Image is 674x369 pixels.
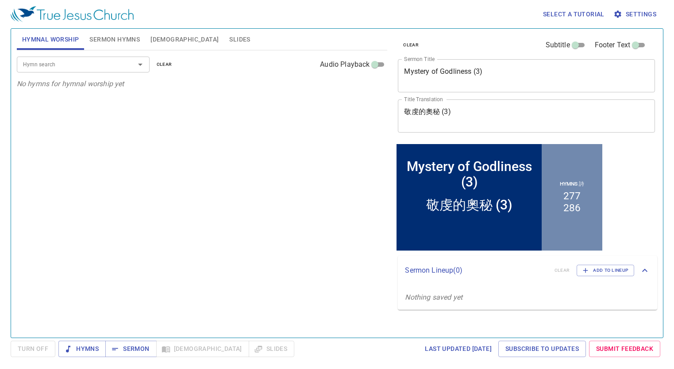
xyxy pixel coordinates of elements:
a: Last updated [DATE] [421,341,495,357]
span: Slides [229,34,250,45]
span: [DEMOGRAPHIC_DATA] [150,34,219,45]
p: Sermon Lineup ( 0 ) [405,265,547,276]
button: Select a tutorial [539,6,608,23]
i: Nothing saved yet [405,293,462,301]
button: Open [134,58,146,71]
button: Sermon [105,341,156,357]
span: clear [157,61,172,68]
a: Subscribe to Updates [498,341,586,357]
span: Sermon [112,343,149,354]
span: Hymnal Worship [22,34,79,45]
button: Add to Lineup [577,265,634,276]
span: Add to Lineup [582,266,628,274]
span: clear [403,41,419,49]
button: clear [151,59,177,70]
button: clear [398,40,424,50]
div: Sermon Lineup(0)clearAdd to Lineup [398,256,657,285]
span: Footer Text [595,40,631,50]
button: Hymns [58,341,106,357]
i: No hymns for hymnal worship yet [17,80,124,88]
textarea: 敬虔的奧秘 (3) [404,107,649,124]
span: Submit Feedback [596,343,653,354]
textarea: Mystery of Godliness (3) [404,67,649,84]
span: Settings [615,9,656,20]
span: Select a tutorial [543,9,605,20]
span: Hymns [65,343,99,354]
span: Subtitle [546,40,570,50]
span: Subscribe to Updates [505,343,579,354]
span: Sermon Hymns [89,34,140,45]
img: True Jesus Church [11,6,134,22]
iframe: from-child [394,142,605,253]
a: Submit Feedback [589,341,660,357]
button: Settings [612,6,660,23]
span: Audio Playback [320,59,370,70]
span: Last updated [DATE] [425,343,492,354]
